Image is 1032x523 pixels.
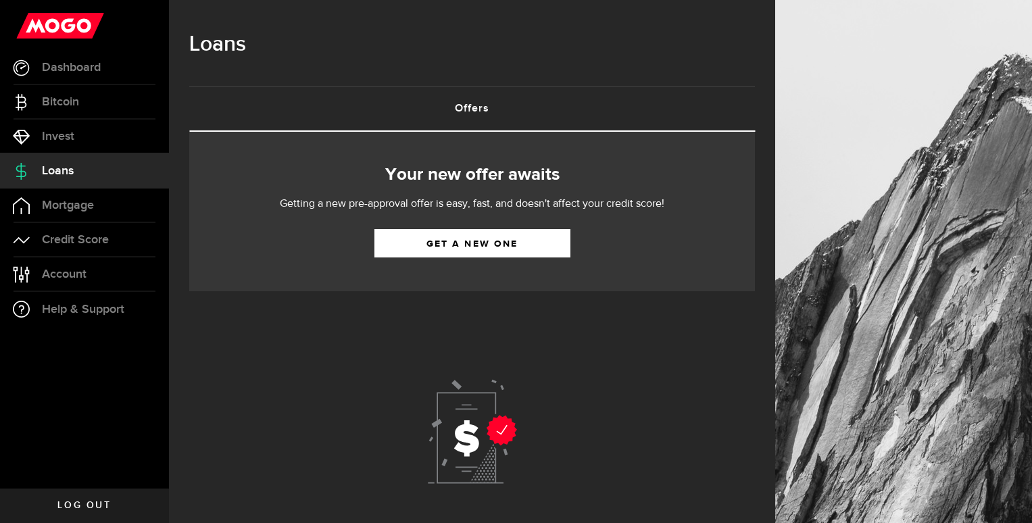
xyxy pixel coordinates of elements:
ul: Tabs Navigation [189,86,755,132]
p: Getting a new pre-approval offer is easy, fast, and doesn't affect your credit score! [239,196,706,212]
span: Bitcoin [42,96,79,108]
h1: Loans [189,27,755,62]
h2: Your new offer awaits [210,161,735,189]
span: Help & Support [42,303,124,316]
a: Offers [189,87,755,130]
span: Mortgage [42,199,94,211]
a: Get a new one [374,229,570,257]
span: Dashboard [42,61,101,74]
iframe: LiveChat chat widget [975,466,1032,523]
span: Invest [42,130,74,143]
span: Loans [42,165,74,177]
span: Account [42,268,87,280]
span: Log out [57,501,111,510]
span: Credit Score [42,234,109,246]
